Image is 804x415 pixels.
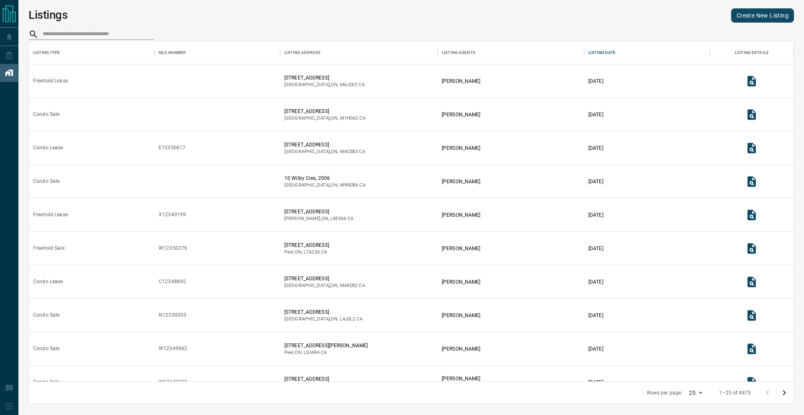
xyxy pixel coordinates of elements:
[284,141,365,149] p: [STREET_ADDRESS]
[159,245,187,252] div: W12350276
[584,41,710,64] div: Listing Date
[159,379,187,386] div: W12349352
[588,41,616,64] div: Listing Date
[340,316,356,322] span: l4j0l2
[33,111,59,118] div: Condo Sale
[743,307,760,324] button: View Listing Details
[588,111,603,118] p: [DATE]
[284,215,353,222] p: [PERSON_NAME] , ON , CA
[685,387,706,399] div: 25
[284,316,363,323] p: [GEOGRAPHIC_DATA] , ON , CA
[340,182,358,188] span: m9n0b6
[588,245,603,252] p: [DATE]
[28,8,68,22] h1: Listings
[33,144,63,151] div: Condo Lease
[284,41,320,64] div: Listing Address
[647,389,682,397] p: Rows per page:
[340,149,358,154] span: m4c0b3
[29,41,155,64] div: Listing Type
[159,278,186,285] div: C12348845
[284,82,365,88] p: [GEOGRAPHIC_DATA] , ON , CA
[284,115,366,122] p: [GEOGRAPHIC_DATA] , ON , CA
[588,178,603,185] p: [DATE]
[743,374,760,391] button: View Listing Details
[442,144,480,152] p: [PERSON_NAME]
[442,111,480,118] p: [PERSON_NAME]
[284,308,363,316] p: [STREET_ADDRESS]
[284,149,365,155] p: [GEOGRAPHIC_DATA] , ON , CA
[743,173,760,190] button: View Listing Details
[442,245,480,252] p: [PERSON_NAME]
[284,349,368,356] p: Peel , ON , CA
[735,41,768,64] div: Listing Details
[442,211,480,219] p: [PERSON_NAME]
[284,241,329,249] p: [STREET_ADDRESS]
[340,283,358,288] span: m6r2b2
[33,77,68,85] div: Freehold Lease
[33,178,59,185] div: Condo Sale
[33,278,63,285] div: Condo Lease
[588,77,603,85] p: [DATE]
[438,41,584,64] div: Listing Agents
[284,342,368,349] p: [STREET_ADDRESS][PERSON_NAME]
[588,379,603,386] p: [DATE]
[159,312,186,319] div: N12350003
[33,211,68,218] div: Freehold Lease
[304,350,320,355] span: l5j4r4
[330,216,346,221] span: l8e5a6
[159,144,186,151] div: E12350617
[284,275,365,282] p: [STREET_ADDRESS]
[588,312,603,319] p: [DATE]
[33,312,59,319] div: Condo Sale
[743,240,760,257] button: View Listing Details
[588,211,603,219] p: [DATE]
[284,249,329,256] p: Peel , ON , CA
[159,211,186,218] div: X12349199
[588,144,603,152] p: [DATE]
[284,174,366,182] p: 10 Wilby Cres, 2006
[33,379,59,386] div: Condo Sale
[442,312,480,319] p: [PERSON_NAME]
[304,249,320,255] span: l7a2s6
[340,82,358,87] span: m6j2k2
[33,345,59,352] div: Condo Sale
[280,41,438,64] div: Listing Address
[442,375,480,382] p: [PERSON_NAME]
[442,178,480,185] p: [PERSON_NAME]
[284,182,366,189] p: [GEOGRAPHIC_DATA] , ON , CA
[284,108,366,115] p: [STREET_ADDRESS]
[33,245,64,252] div: Freehold Sale
[776,384,793,401] button: Go to next page
[719,389,751,397] p: 1–25 of 4875
[284,74,365,82] p: [STREET_ADDRESS]
[743,341,760,357] button: View Listing Details
[159,41,186,64] div: MLS Number
[284,208,353,215] p: [STREET_ADDRESS]
[284,282,365,289] p: [GEOGRAPHIC_DATA] , ON , CA
[743,106,760,123] button: View Listing Details
[284,375,365,383] p: [STREET_ADDRESS]
[743,207,760,223] button: View Listing Details
[743,73,760,90] button: View Listing Details
[442,345,480,353] p: [PERSON_NAME]
[731,8,794,23] a: Create New Listing
[588,345,603,353] p: [DATE]
[159,345,187,352] div: W12349962
[442,77,480,85] p: [PERSON_NAME]
[743,140,760,156] button: View Listing Details
[743,274,760,290] button: View Listing Details
[340,115,358,121] span: m1h0a2
[33,41,60,64] div: Listing Type
[710,41,794,64] div: Listing Details
[442,41,475,64] div: Listing Agents
[442,278,480,286] p: [PERSON_NAME]
[588,278,603,286] p: [DATE]
[155,41,280,64] div: MLS Number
